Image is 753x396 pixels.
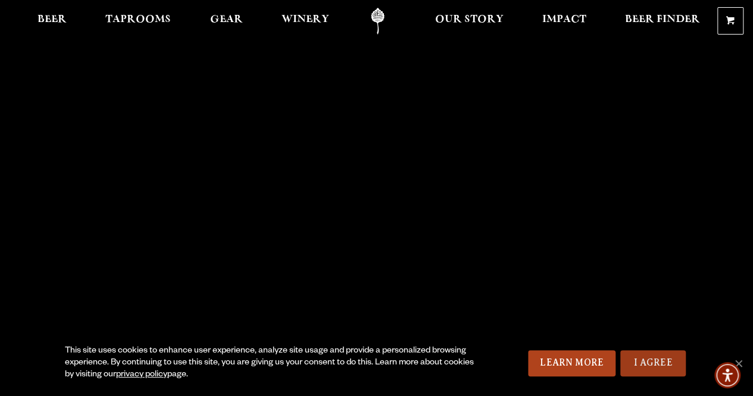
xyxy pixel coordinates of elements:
span: Taprooms [105,15,171,24]
a: Learn More [528,350,615,376]
span: Impact [542,15,586,24]
a: Odell Home [355,8,400,35]
span: Winery [282,15,329,24]
a: Gear [202,8,251,35]
a: privacy policy [116,370,167,380]
span: Gear [210,15,243,24]
a: Beer Finder [617,8,708,35]
div: Accessibility Menu [714,362,740,388]
a: Impact [535,8,594,35]
div: This site uses cookies to enhance user experience, analyze site usage and provide a personalized ... [65,345,481,381]
span: Beer Finder [625,15,700,24]
span: Our Story [435,15,504,24]
a: Taprooms [98,8,179,35]
a: Winery [274,8,337,35]
a: I Agree [620,350,686,376]
a: Our Story [427,8,511,35]
span: Beer [38,15,67,24]
a: Beer [30,8,74,35]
